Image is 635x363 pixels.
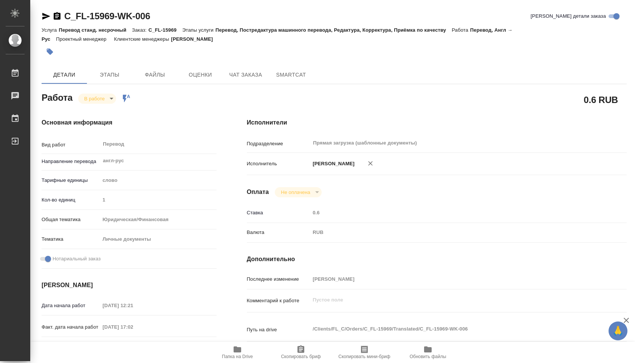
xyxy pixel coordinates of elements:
input: Пустое поле [100,194,216,205]
div: слово [100,174,216,187]
button: Удалить исполнителя [362,155,379,172]
p: Перевод станд. несрочный [59,27,132,33]
button: В работе [82,95,107,102]
h4: Исполнители [247,118,627,127]
h4: [PERSON_NAME] [42,281,217,290]
p: Заказ: [132,27,148,33]
p: Тематика [42,235,100,243]
button: Скопировать мини-бриф [333,342,396,363]
p: Тарифные единицы [42,177,100,184]
span: Этапы [91,70,128,80]
input: Пустое поле [310,207,595,218]
span: SmartCat [273,70,309,80]
span: Обновить файлы [410,354,446,359]
p: Работа [452,27,470,33]
span: Файлы [137,70,173,80]
span: Скопировать мини-бриф [338,354,390,359]
input: Пустое поле [100,300,166,311]
button: Добавить тэг [42,43,58,60]
p: Комментарий к работе [247,297,310,305]
p: Подразделение [247,140,310,148]
p: Общая тематика [42,216,100,223]
h4: Оплата [247,188,269,197]
p: Путь на drive [247,326,310,334]
a: C_FL-15969-WK-006 [64,11,150,21]
h4: Основная информация [42,118,217,127]
p: Проектный менеджер [56,36,108,42]
span: [PERSON_NAME] детали заказа [531,12,606,20]
div: RUB [310,226,595,239]
p: Клиентские менеджеры [114,36,171,42]
p: Вид работ [42,141,100,149]
p: Кол-во единиц [42,196,100,204]
button: Папка на Drive [206,342,269,363]
textarea: /Clients/FL_C/Orders/C_FL-15969/Translated/C_FL-15969-WK-006 [310,323,595,335]
div: В работе [275,187,321,197]
button: Скопировать бриф [269,342,333,363]
input: Пустое поле [310,274,595,285]
button: Не оплачена [279,189,312,195]
p: Направление перевода [42,158,100,165]
p: [PERSON_NAME] [310,160,355,168]
p: Факт. дата начала работ [42,323,100,331]
div: Юридическая/Финансовая [100,213,216,226]
span: Папка на Drive [222,354,253,359]
div: Личные документы [100,233,216,246]
span: Чат заказа [228,70,264,80]
button: Обновить файлы [396,342,460,363]
p: Валюта [247,229,310,236]
span: Нотариальный заказ [53,255,101,263]
button: Скопировать ссылку для ЯМессенджера [42,12,51,21]
span: Скопировать бриф [281,354,321,359]
div: В работе [78,94,116,104]
h2: Работа [42,90,73,104]
button: 🙏 [609,321,627,340]
input: Пустое поле [100,341,166,352]
span: 🙏 [612,323,624,339]
p: Дата начала работ [42,302,100,309]
p: Исполнитель [247,160,310,168]
p: [PERSON_NAME] [171,36,218,42]
p: Ставка [247,209,310,217]
p: Перевод, Постредактура машинного перевода, Редактура, Корректура, Приёмка по качеству [215,27,452,33]
button: Скопировать ссылку [53,12,62,21]
p: Этапы услуги [182,27,215,33]
p: Услуга [42,27,59,33]
span: Оценки [182,70,218,80]
h2: 0.6 RUB [584,93,618,106]
p: Последнее изменение [247,275,310,283]
input: Пустое поле [100,321,166,332]
p: C_FL-15969 [149,27,182,33]
span: Детали [46,70,82,80]
h4: Дополнительно [247,255,627,264]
